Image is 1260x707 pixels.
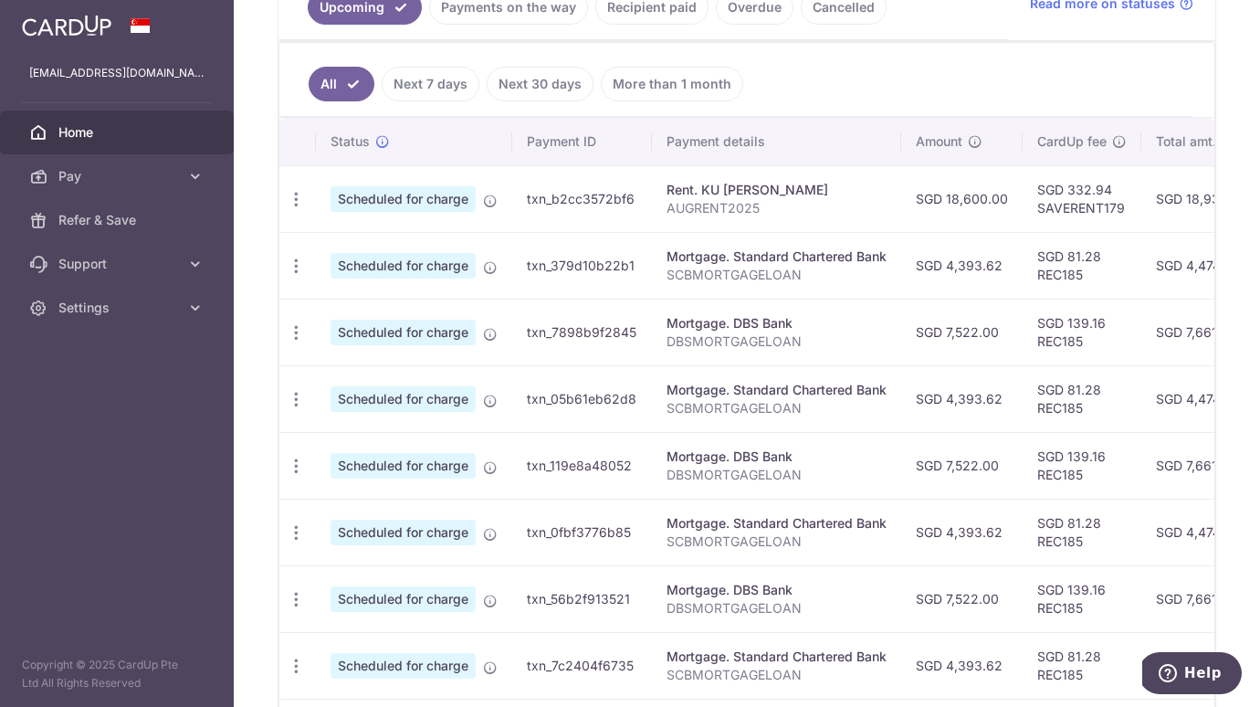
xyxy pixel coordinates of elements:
p: [EMAIL_ADDRESS][DOMAIN_NAME] [29,64,205,82]
td: txn_b2cc3572bf6 [512,165,652,232]
div: Mortgage. Standard Chartered Bank [667,248,887,266]
td: txn_0fbf3776b85 [512,499,652,565]
th: Payment details [652,118,901,165]
span: Support [58,255,179,273]
span: Scheduled for charge [331,653,476,679]
td: SGD 4,393.62 [901,232,1023,299]
div: Mortgage. Standard Chartered Bank [667,648,887,666]
a: Next 30 days [487,67,593,101]
div: Mortgage. Standard Chartered Bank [667,381,887,399]
div: Rent. KU [PERSON_NAME] [667,181,887,199]
a: All [309,67,374,101]
img: CardUp [22,15,111,37]
p: DBSMORTGAGELOAN [667,332,887,351]
span: Scheduled for charge [331,453,476,479]
p: DBSMORTGAGELOAN [667,466,887,484]
div: Mortgage. DBS Bank [667,314,887,332]
span: Status [331,132,370,151]
td: txn_7c2404f6735 [512,632,652,699]
span: Scheduled for charge [331,520,476,545]
span: CardUp fee [1037,132,1107,151]
span: Settings [58,299,179,317]
a: Next 7 days [382,67,479,101]
p: DBSMORTGAGELOAN [667,599,887,617]
td: SGD 81.28 REC185 [1023,232,1141,299]
td: SGD 7,522.00 [901,432,1023,499]
td: SGD 81.28 REC185 [1023,365,1141,432]
td: SGD 4,393.62 [901,365,1023,432]
td: txn_56b2f913521 [512,565,652,632]
td: SGD 81.28 REC185 [1023,499,1141,565]
td: txn_05b61eb62d8 [512,365,652,432]
td: SGD 81.28 REC185 [1023,632,1141,699]
a: More than 1 month [601,67,743,101]
td: txn_379d10b22b1 [512,232,652,299]
span: Scheduled for charge [331,320,476,345]
td: SGD 18,600.00 [901,165,1023,232]
p: SCBMORTGAGELOAN [667,266,887,284]
span: Scheduled for charge [331,186,476,212]
p: SCBMORTGAGELOAN [667,666,887,684]
td: txn_7898b9f2845 [512,299,652,365]
iframe: Opens a widget where you can find more information [1142,652,1242,698]
td: SGD 7,522.00 [901,565,1023,632]
p: AUGRENT2025 [667,199,887,217]
th: Payment ID [512,118,652,165]
td: txn_119e8a48052 [512,432,652,499]
span: Refer & Save [58,211,179,229]
span: Scheduled for charge [331,386,476,412]
td: SGD 4,393.62 [901,499,1023,565]
span: Scheduled for charge [331,586,476,612]
td: SGD 139.16 REC185 [1023,565,1141,632]
td: SGD 7,522.00 [901,299,1023,365]
span: Scheduled for charge [331,253,476,279]
td: SGD 139.16 REC185 [1023,432,1141,499]
p: SCBMORTGAGELOAN [667,533,887,551]
td: SGD 332.94 SAVERENT179 [1023,165,1141,232]
p: SCBMORTGAGELOAN [667,399,887,417]
div: Mortgage. DBS Bank [667,448,887,466]
span: Amount [916,132,962,151]
td: SGD 139.16 REC185 [1023,299,1141,365]
span: Home [58,123,179,142]
div: Mortgage. DBS Bank [667,581,887,599]
td: SGD 4,393.62 [901,632,1023,699]
div: Mortgage. Standard Chartered Bank [667,514,887,533]
span: Pay [58,167,179,185]
span: Total amt. [1156,132,1216,151]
